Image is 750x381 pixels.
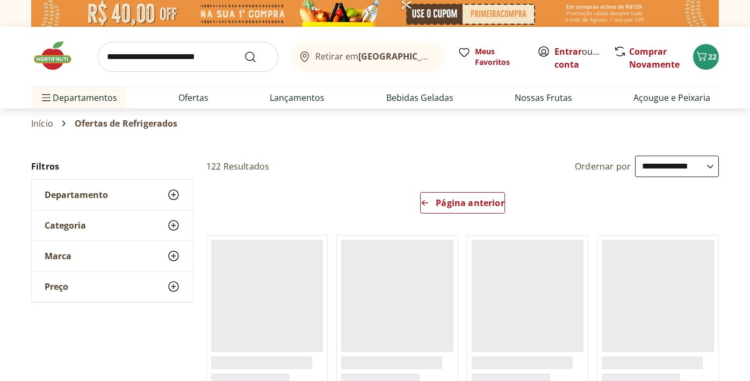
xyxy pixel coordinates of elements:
a: Criar conta [554,46,614,70]
span: Página anterior [436,199,504,207]
a: Ofertas [178,91,208,104]
span: Preço [45,281,68,292]
span: Departamentos [40,85,117,111]
button: Departamento [32,180,193,210]
button: Marca [32,241,193,271]
b: [GEOGRAPHIC_DATA]/[GEOGRAPHIC_DATA] [358,50,539,62]
button: Categoria [32,210,193,240]
a: Bebidas Geladas [386,91,453,104]
a: Comprar Novamente [629,46,680,70]
input: search [98,42,278,72]
img: Hortifruti [31,40,85,72]
span: Categoria [45,220,86,231]
h2: Filtros [31,156,193,177]
span: 22 [708,52,717,62]
a: Entrar [554,46,582,57]
a: Açougue e Peixaria [633,91,710,104]
a: Início [31,119,53,128]
a: Página anterior [420,192,504,218]
button: Retirar em[GEOGRAPHIC_DATA]/[GEOGRAPHIC_DATA] [291,42,445,72]
button: Preço [32,272,193,302]
label: Ordernar por [575,160,631,172]
span: Retirar em [315,52,434,61]
span: Marca [45,251,71,261]
span: Ofertas de Refrigerados [75,119,178,128]
span: ou [554,45,602,71]
span: Meus Favoritos [475,46,524,68]
button: Submit Search [244,50,270,63]
h2: 122 Resultados [206,160,269,172]
a: Meus Favoritos [458,46,524,68]
button: Carrinho [693,44,719,70]
button: Menu [40,85,53,111]
span: Departamento [45,189,108,200]
a: Lançamentos [270,91,324,104]
svg: Arrow Left icon [421,199,429,207]
a: Nossas Frutas [515,91,572,104]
